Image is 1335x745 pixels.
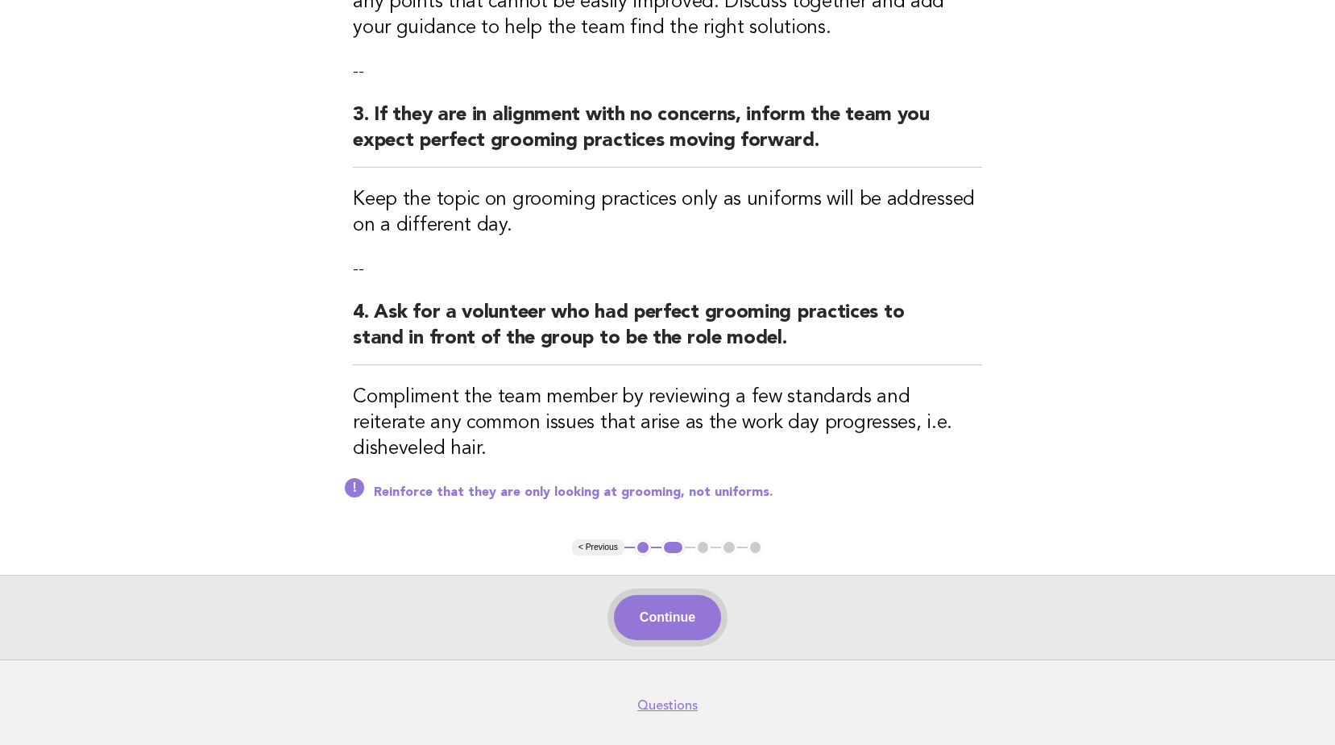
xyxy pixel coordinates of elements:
button: < Previous [572,539,624,556]
h3: Keep the topic on grooming practices only as uniforms will be addressed on a different day. [353,187,982,239]
h2: 3. If they are in alignment with no concerns, inform the team you expect perfect grooming practic... [353,102,982,168]
button: 1 [635,539,651,556]
h2: 4. Ask for a volunteer who had perfect grooming practices to stand in front of the group to be th... [353,300,982,365]
p: -- [353,258,982,281]
a: Questions [637,697,698,714]
button: 2 [661,539,685,556]
p: -- [353,60,982,83]
p: Reinforce that they are only looking at grooming, not uniforms. [374,485,982,501]
button: Continue [614,595,721,640]
h3: Compliment the team member by reviewing a few standards and reiterate any common issues that aris... [353,385,982,462]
